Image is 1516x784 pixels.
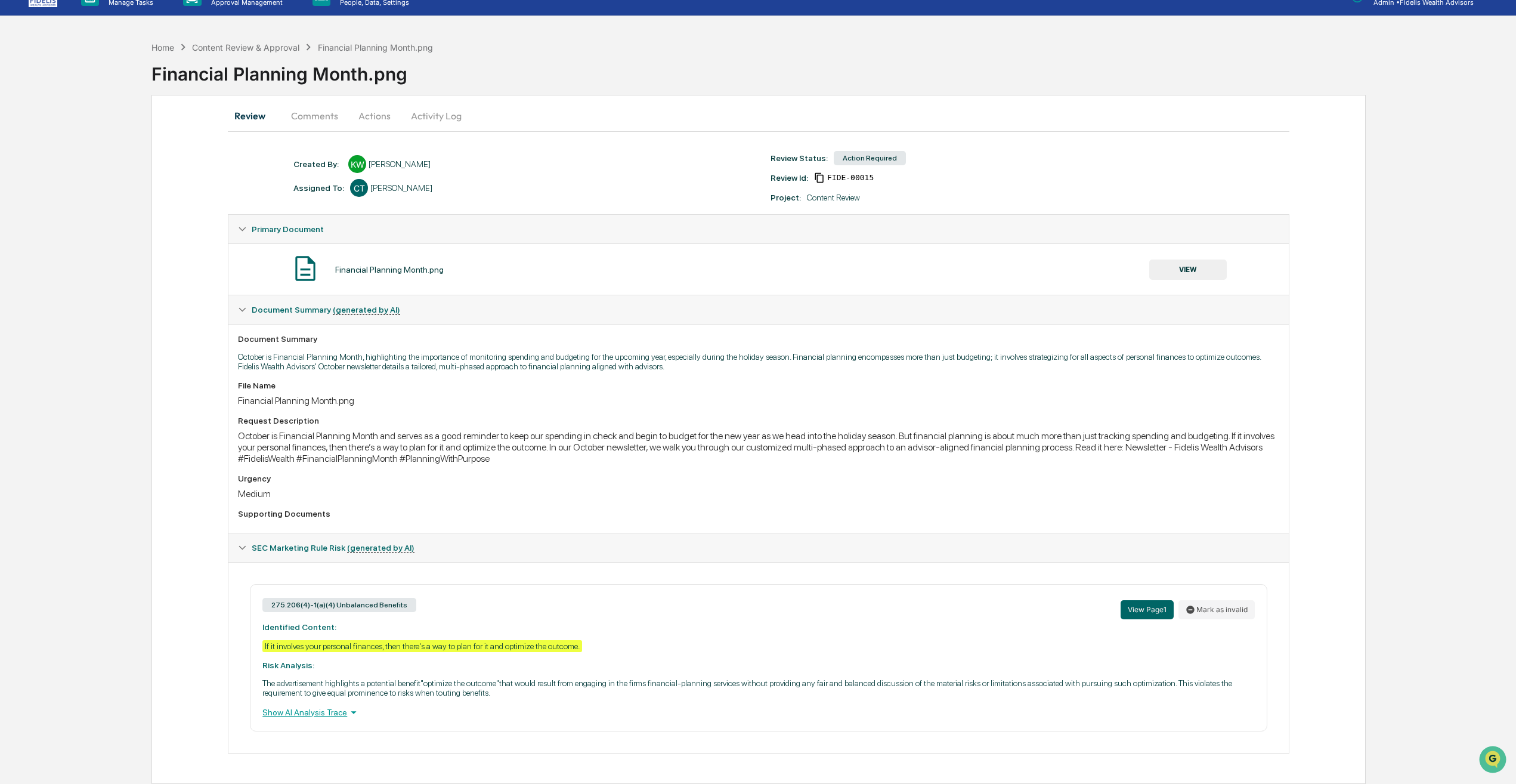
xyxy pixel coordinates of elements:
div: Document Summary (generated by AI) [228,324,1288,533]
div: 🔎 [12,174,21,184]
div: Project: [771,193,801,202]
div: Supporting Documents [238,509,1279,518]
span: Pylon [119,202,144,211]
div: Content Review [807,193,860,202]
div: Review Status: [771,153,828,163]
div: Medium [238,488,1279,499]
div: Document Summary (generated by AI) [228,295,1288,324]
div: Financial Planning Month.png [238,395,1279,406]
div: 275.206(4)-1(a)(4) Unbalanced Benefits [262,598,416,612]
div: Financial Planning Month.png [151,54,1516,85]
span: 06d5d0c4-76d8-4c6f-85f9-292afedc9dcd [827,173,874,183]
div: Content Review & Approval [192,42,299,53]
div: 🖐️ [12,152,21,161]
div: Show AI Analysis Trace [262,706,1254,719]
button: VIEW [1149,260,1227,280]
a: 🔎Data Lookup [7,168,80,190]
div: Urgency [238,474,1279,483]
a: 🖐️Preclearance [7,146,82,167]
div: Action Required [834,151,906,165]
a: 🗄️Attestations [82,146,153,167]
div: Created By: ‎ ‎ [293,159,342,169]
div: secondary tabs example [228,101,1289,130]
span: Data Lookup [24,173,75,185]
div: Start new chat [41,91,196,103]
img: Document Icon [290,254,320,283]
div: Request Description [238,416,1279,425]
span: SEC Marketing Rule Risk [252,543,414,552]
span: Attestations [98,150,148,162]
button: Review [228,101,281,130]
p: The advertisement highlights a potential benefit"optimize the outcome"that would result from enga... [262,678,1254,697]
span: Document Summary [252,305,400,314]
button: Activity Log [401,101,471,130]
button: Actions [348,101,401,130]
div: 🗄️ [86,152,96,161]
u: (generated by AI) [347,543,414,553]
u: (generated by AI) [333,305,400,315]
strong: Identified Content: [262,622,336,632]
div: If it involves your personal finances, then there's a way to plan for it and optimize the outcome. [262,640,582,652]
div: CT [350,179,368,197]
div: SEC Marketing Rule Risk (generated by AI) [228,533,1288,562]
div: Home [151,42,174,53]
div: Financial Planning Month.png [318,42,433,53]
div: Review Id: [771,173,808,183]
button: View Page1 [1121,600,1174,619]
div: We're available if you need us! [41,103,151,113]
div: Primary Document [228,243,1288,295]
div: [PERSON_NAME] [370,183,432,193]
p: How can we help? [12,25,217,44]
div: Primary Document [228,215,1288,243]
button: Comments [281,101,348,130]
div: Document Summary (generated by AI) [228,562,1288,753]
button: Mark as invalid [1178,600,1255,619]
button: Start new chat [203,95,217,109]
span: Preclearance [24,150,77,162]
div: Document Summary [238,334,1279,344]
p: October is Financial Planning Month, highlighting the importance of monitoring spending and budge... [238,352,1279,371]
strong: Risk Analysis: [262,660,314,670]
div: KW [348,155,366,173]
img: 1746055101610-c473b297-6a78-478c-a979-82029cc54cd1 [12,91,33,113]
div: Assigned To: [293,183,344,193]
a: Powered byPylon [84,202,144,211]
div: Financial Planning Month.png [335,265,444,274]
div: [PERSON_NAME] [369,159,431,169]
iframe: Open customer support [1478,745,1510,777]
div: File Name [238,381,1279,390]
div: October is Financial Planning Month and serves as a good reminder to keep our spending in check a... [238,430,1279,464]
span: Primary Document [252,224,324,234]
